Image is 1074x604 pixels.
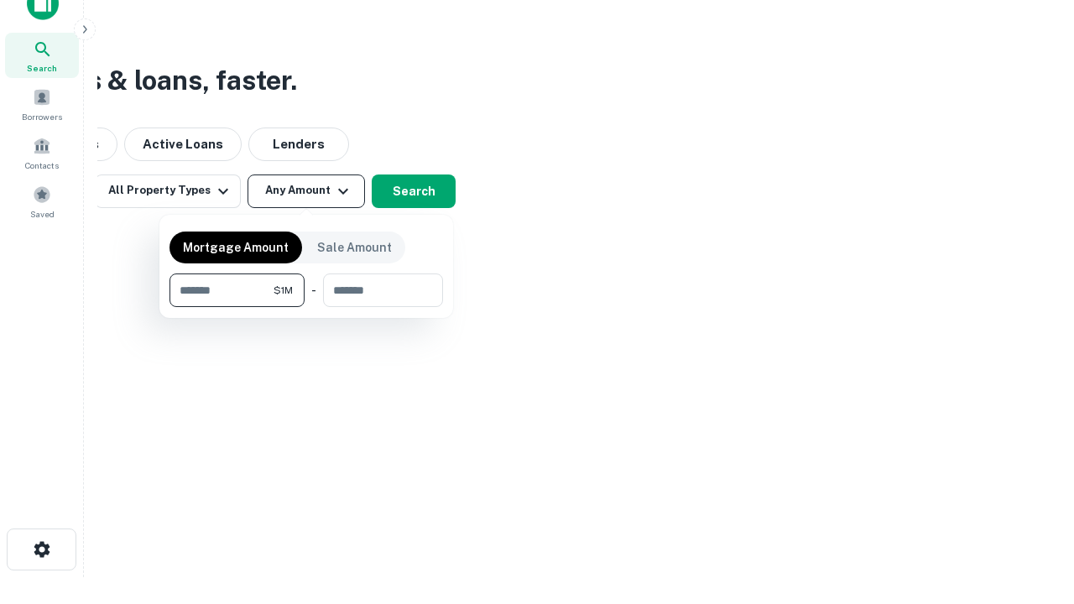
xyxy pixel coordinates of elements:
[990,470,1074,550] iframe: Chat Widget
[317,238,392,257] p: Sale Amount
[311,273,316,307] div: -
[183,238,289,257] p: Mortgage Amount
[274,283,293,298] span: $1M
